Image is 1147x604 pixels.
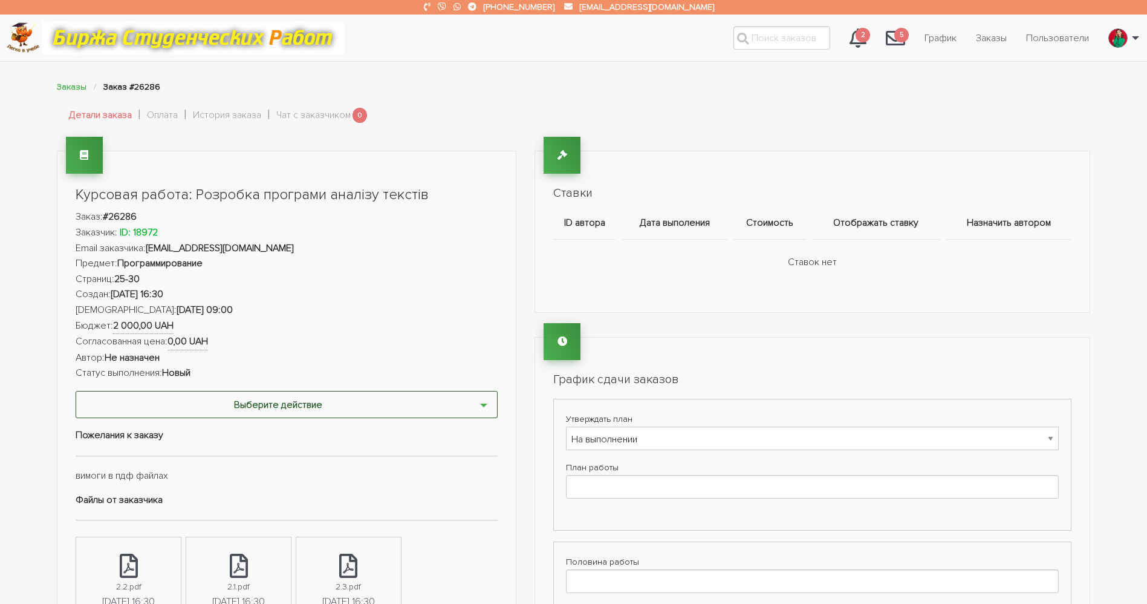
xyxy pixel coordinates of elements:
li: Заказ: [76,209,498,225]
a: Чат с заказчиком [276,108,351,123]
span: 5 [894,28,909,43]
strong: 25-30 [114,273,140,285]
h1: Курсовая работа: Розробка програми аналізу текстів [76,185,498,205]
button: Выберите действие [76,391,498,418]
a: 2 [840,22,876,54]
li: Согласованная цена: [76,334,498,350]
img: motto-12e01f5a76059d5f6a28199ef077b1f78e012cfde436ab5cf1d4517935686d32.gif [42,21,344,54]
strong: #26286 [103,211,137,223]
label: Половина работы [566,554,1059,570]
div: 2.1.pdf [227,580,250,594]
strong: [DATE] 09:00 [177,304,233,316]
li: Бюджет: [76,318,498,335]
li: Email заказчика: [76,241,498,257]
li: Автор: [76,350,498,366]
strong: Не назначен [105,352,160,364]
h2: График сдачи заказов [553,371,1071,388]
img: logo-c4363faeb99b52c628a42810ed6dfb4293a56d4e4775eb116515dfe7f33672af.png [7,22,40,53]
strong: [DATE] 16:30 [111,288,163,300]
strong: 2 000,00 UAH [113,318,174,335]
strong: 0,00 UAH [167,334,208,350]
a: График [915,27,966,50]
img: excited_171337-2006.jpg [1109,28,1127,48]
a: Заказы [966,27,1016,50]
input: Поиск заказов [733,26,830,50]
li: [DEMOGRAPHIC_DATA]: [76,303,498,318]
a: [EMAIL_ADDRESS][DOMAIN_NAME] [580,2,714,12]
a: Детали заказа [69,108,132,123]
li: Создан: [76,287,498,303]
li: Страниц: [76,272,498,287]
span: 0 [353,108,367,123]
a: Заказы [57,82,86,92]
h2: Ставки [553,185,1071,202]
th: Отображать ставку [809,206,943,240]
span: 2 [856,28,870,43]
div: 2.2.pdf [116,580,141,594]
label: Утверждать план [566,412,1059,427]
strong: [EMAIL_ADDRESS][DOMAIN_NAME] [146,242,294,254]
a: [PHONE_NUMBER] [484,2,554,12]
th: Дата выполения [619,206,730,240]
li: Заказчик: [76,225,498,241]
label: План работы [566,460,1059,475]
strong: Пожелания к заказу [76,429,163,441]
th: Назначить автором [943,206,1071,240]
li: Заказ #26286 [103,80,160,94]
strong: Программирование [117,257,203,269]
strong: Новый [162,367,190,379]
a: История заказа [193,108,261,123]
td: Ставок нет [553,239,1071,284]
a: 5 [876,22,915,54]
th: Стоимость [730,206,809,240]
li: Предмет: [76,256,498,272]
strong: Файлы от заказчика [76,494,163,506]
strong: ID: 18972 [120,226,158,238]
a: Пользователи [1016,27,1099,50]
a: Оплата [147,108,178,123]
div: 2.3.pdf [336,580,361,594]
th: ID автора [553,206,618,240]
a: ID: 18972 [117,226,158,238]
li: Статус выполнения: [76,366,498,381]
